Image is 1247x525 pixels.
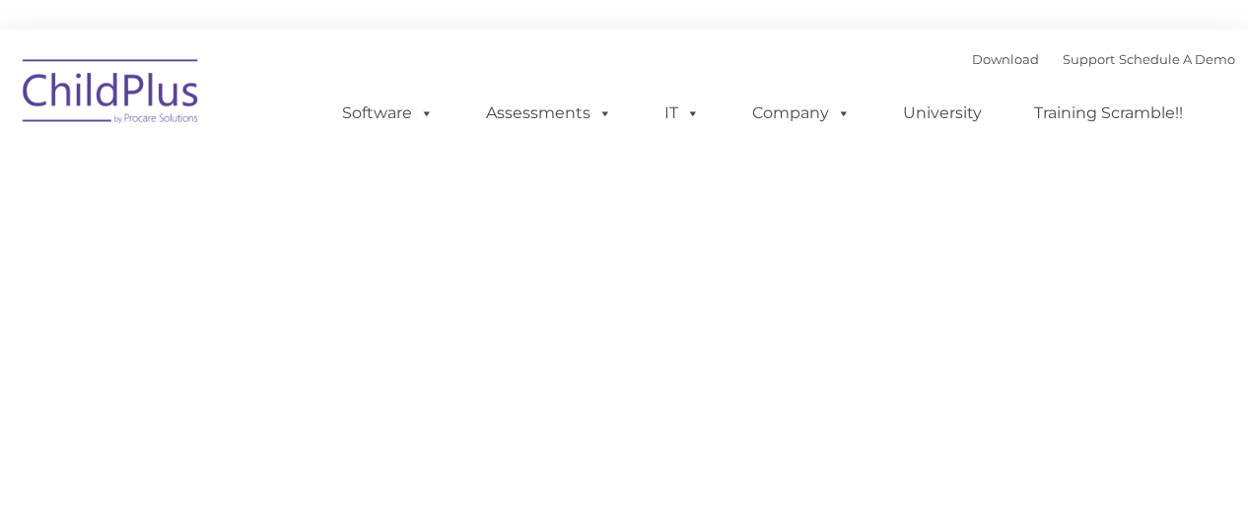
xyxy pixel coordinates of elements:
a: IT [645,94,720,133]
a: University [883,94,1002,133]
a: Assessments [466,94,632,133]
a: Schedule A Demo [1119,51,1235,67]
font: | [972,51,1235,67]
a: Training Scramble!! [1014,94,1203,133]
a: Software [322,94,453,133]
a: Company [732,94,870,133]
a: Support [1063,51,1115,67]
img: ChildPlus by Procare Solutions [13,45,210,144]
a: Download [972,51,1039,67]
